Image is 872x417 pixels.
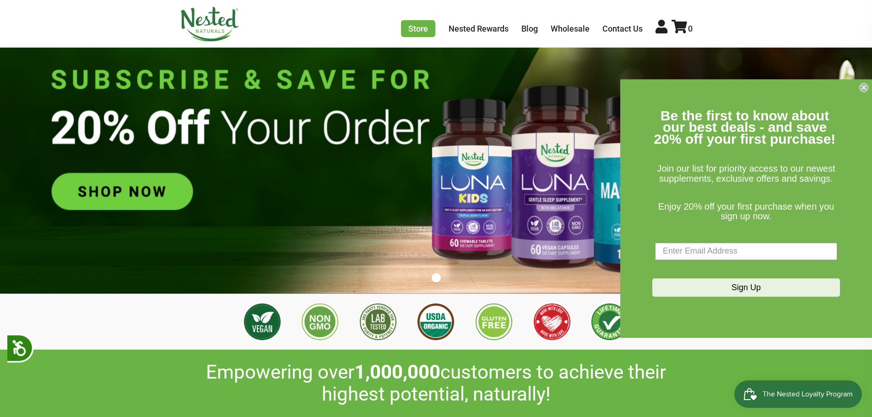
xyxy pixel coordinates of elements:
span: 1,000,000 [354,361,440,383]
img: Non GMO [302,303,338,340]
span: Join our list for priority access to our newest supplements, exclusive offers and savings. [657,164,835,184]
img: USDA Organic [417,303,454,340]
a: Wholesale [551,24,590,33]
span: 0 [688,24,693,33]
a: Nested Rewards [449,24,509,33]
img: Gluten Free [476,303,512,340]
div: FLYOUT Form [620,79,872,338]
iframe: Button to open loyalty program pop-up [734,380,863,408]
button: Sign Up [652,278,840,297]
a: Blog [521,24,538,33]
h2: Empowering over customers to achieve their highest potential, naturally! [180,361,693,406]
input: Enter Email Address [655,243,837,260]
img: 3rd Party Lab Tested [360,303,396,340]
span: Be the first to know about our best deals - and save 20% off your first purchase! [654,108,836,146]
a: Store [401,20,435,37]
img: Lifetime Guarantee [591,303,628,340]
img: Nested Naturals [180,7,239,42]
img: Made with Love [534,303,570,340]
button: 1 of 1 [432,273,441,282]
img: Vegan [244,303,281,340]
a: Contact Us [602,24,643,33]
button: Close dialog [859,83,868,92]
a: 0 [672,24,693,33]
span: Enjoy 20% off your first purchase when you sign up now. [658,201,834,222]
